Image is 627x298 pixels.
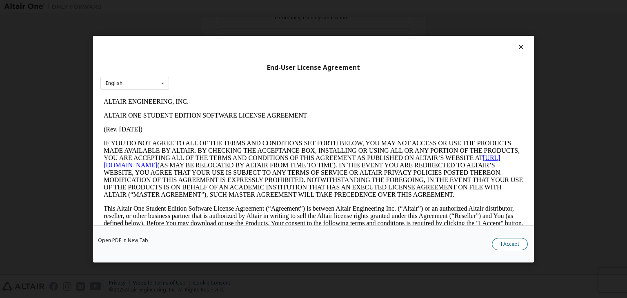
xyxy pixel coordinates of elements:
div: English [106,81,122,86]
button: I Accept [492,238,528,250]
p: ALTAIR ONE STUDENT EDITION SOFTWARE LICENSE AGREEMENT [3,17,423,24]
a: [URL][DOMAIN_NAME] [3,60,400,74]
div: End-User License Agreement [100,63,527,71]
p: IF YOU DO NOT AGREE TO ALL OF THE TERMS AND CONDITIONS SET FORTH BELOW, YOU MAY NOT ACCESS OR USE... [3,45,423,104]
p: (Rev. [DATE]) [3,31,423,38]
a: Open PDF in New Tab [98,238,148,243]
p: ALTAIR ENGINEERING, INC. [3,3,423,11]
p: This Altair One Student Edition Software License Agreement (“Agreement”) is between Altair Engine... [3,110,423,140]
